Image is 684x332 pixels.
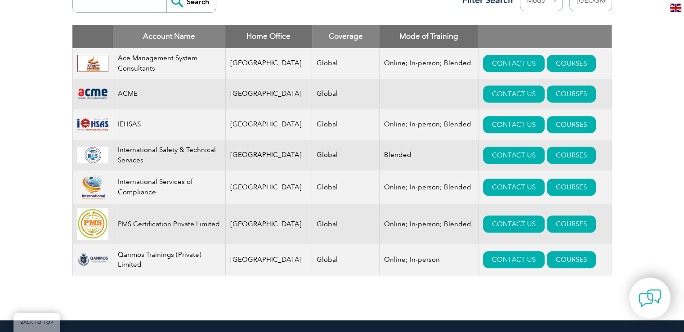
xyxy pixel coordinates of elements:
[312,170,380,204] td: Global
[77,116,108,133] img: d1ae17d9-8e6d-ee11-9ae6-000d3ae1a86f-logo.png
[380,244,478,275] td: Online; In-person
[225,48,312,79] td: [GEOGRAPHIC_DATA]
[547,251,596,268] a: COURSES
[312,79,380,109] td: Global
[225,170,312,204] td: [GEOGRAPHIC_DATA]
[547,147,596,164] a: COURSES
[478,25,612,48] th: : activate to sort column ascending
[547,215,596,233] a: COURSES
[312,25,380,48] th: Coverage: activate to sort column ascending
[113,109,225,140] td: IEHSAS
[483,116,545,133] a: CONTACT US
[113,244,225,275] td: Qanmos Trainings (Private) Limited
[547,55,596,72] a: COURSES
[225,25,312,48] th: Home Office: activate to sort column ascending
[312,140,380,170] td: Global
[312,204,380,244] td: Global
[483,179,545,196] a: CONTACT US
[77,208,108,240] img: 865840a4-dc40-ee11-bdf4-000d3ae1ac14-logo.jpg
[380,25,478,48] th: Mode of Training: activate to sort column ascending
[13,313,60,332] a: BACK TO TOP
[483,215,545,233] a: CONTACT US
[77,87,108,100] img: 0f03f964-e57c-ec11-8d20-002248158ec2-logo.png
[380,48,478,79] td: Online; In-person; Blended
[113,25,225,48] th: Account Name: activate to sort column descending
[483,55,545,72] a: CONTACT US
[77,147,108,164] img: 0d58a1d0-3c89-ec11-8d20-0022481579a4-logo.png
[77,175,108,200] img: 6b4695af-5fa9-ee11-be37-00224893a058-logo.png
[113,204,225,244] td: PMS Certification Private Limited
[380,204,478,244] td: Online; In-person; Blended
[113,48,225,79] td: Ace Management System Consultants
[113,140,225,170] td: International Safety & Technical Services
[77,55,108,72] img: 306afd3c-0a77-ee11-8179-000d3ae1ac14-logo.jpg
[225,79,312,109] td: [GEOGRAPHIC_DATA]
[225,109,312,140] td: [GEOGRAPHIC_DATA]
[77,252,108,267] img: aba66f9e-23f8-ef11-bae2-000d3ad176a3-logo.png
[547,179,596,196] a: COURSES
[225,204,312,244] td: [GEOGRAPHIC_DATA]
[225,244,312,275] td: [GEOGRAPHIC_DATA]
[547,116,596,133] a: COURSES
[312,244,380,275] td: Global
[312,48,380,79] td: Global
[113,79,225,109] td: ACME
[380,109,478,140] td: Online; In-person; Blended
[483,85,545,103] a: CONTACT US
[483,147,545,164] a: CONTACT US
[547,85,596,103] a: COURSES
[225,140,312,170] td: [GEOGRAPHIC_DATA]
[380,140,478,170] td: Blended
[380,170,478,204] td: Online; In-person; Blended
[312,109,380,140] td: Global
[639,287,661,310] img: contact-chat.png
[113,170,225,204] td: International Services of Compliance
[670,4,681,12] img: en
[483,251,545,268] a: CONTACT US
